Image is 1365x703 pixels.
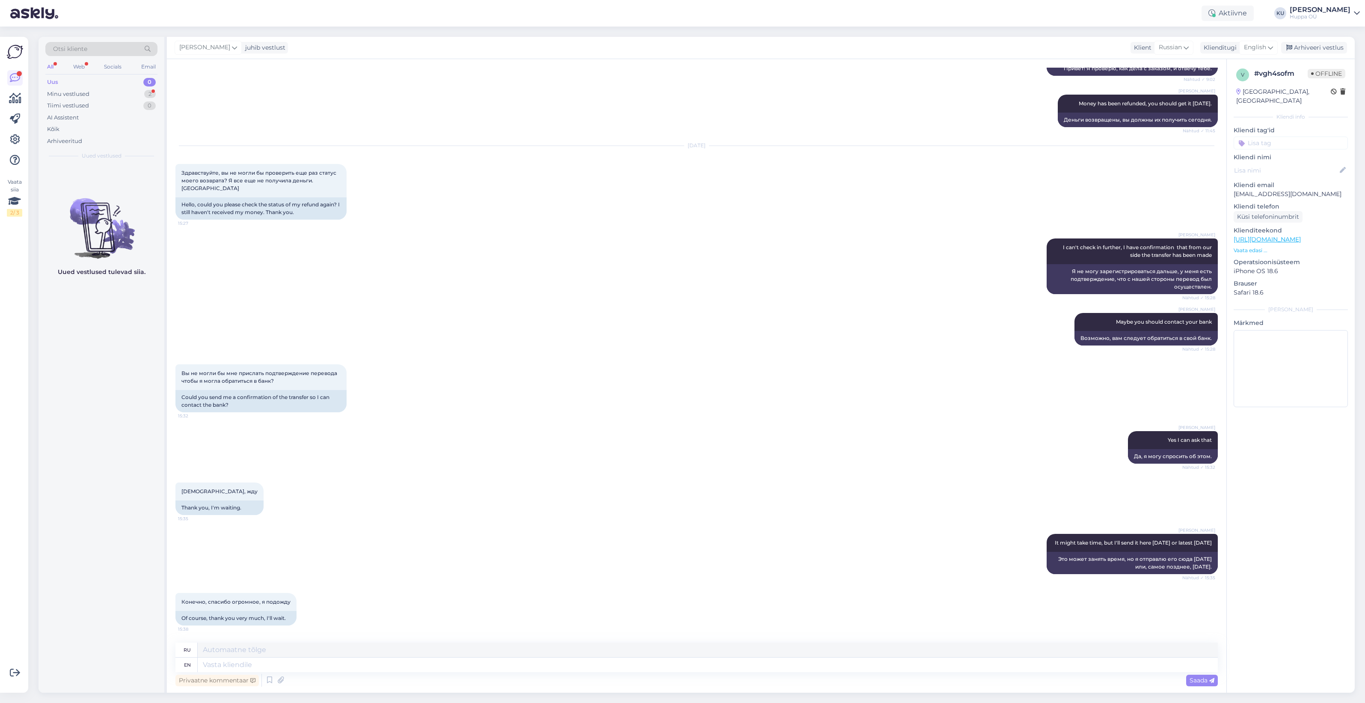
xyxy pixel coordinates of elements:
div: 0 [143,101,156,110]
div: Huppa OÜ [1290,13,1350,20]
p: Märkmed [1234,319,1348,328]
span: Nähtud ✓ 11:45 [1183,128,1215,134]
p: Safari 18.6 [1234,288,1348,297]
div: [DATE] [175,142,1218,149]
div: Arhiveeritud [47,137,82,146]
div: Uus [47,78,58,86]
span: [PERSON_NAME] [1178,424,1215,431]
div: Возможно, вам следует обратиться в свой банк. [1074,331,1218,346]
span: [DEMOGRAPHIC_DATA], жду [181,488,258,494]
span: 15:27 [178,220,210,226]
span: Russian [1159,43,1182,52]
p: Brauser [1234,279,1348,288]
div: ru [184,643,191,657]
div: [PERSON_NAME] [1234,306,1348,313]
div: Это может занять время, но я отправлю его сюда [DATE] или, самое позднее, [DATE]. [1047,552,1218,574]
p: Kliendi nimi [1234,153,1348,162]
div: Thank you, I'm waiting. [175,500,264,515]
div: Tiimi vestlused [47,101,89,110]
span: [PERSON_NAME] [1178,527,1215,533]
p: Klienditeekond [1234,226,1348,235]
div: Vaata siia [7,178,22,217]
span: [PERSON_NAME] [179,43,230,52]
div: Küsi telefoninumbrit [1234,211,1303,223]
div: Hello, could you please check the status of my refund again? I still haven't received my money. T... [175,197,347,220]
span: Nähtud ✓ 9:02 [1183,76,1215,83]
div: 2 / 3 [7,209,22,217]
div: Could you send me a confirmation of the transfer so I can contact the bank? [175,390,347,412]
a: [URL][DOMAIN_NAME] [1234,235,1301,243]
span: Nähtud ✓ 15:28 [1182,346,1215,352]
div: Of course, thank you very much, I'll wait. [175,611,297,626]
span: [PERSON_NAME] [1178,232,1215,238]
div: Я не могу зарегистрироваться дальше, у меня есть подтверждение, что с нашей стороны перевод был о... [1047,264,1218,294]
div: Kliendi info [1234,113,1348,121]
span: Nähtud ✓ 15:28 [1182,295,1215,301]
span: Saada [1190,676,1214,684]
span: Money has been refunded, you should get it [DATE]. [1079,100,1212,107]
div: Socials [102,61,123,72]
div: [PERSON_NAME] [1290,6,1350,13]
p: Operatsioonisüsteem [1234,258,1348,267]
p: Kliendi telefon [1234,202,1348,211]
span: Nähtud ✓ 15:35 [1182,575,1215,581]
a: [PERSON_NAME]Huppa OÜ [1290,6,1360,20]
div: 2 [144,90,156,98]
div: Email [139,61,157,72]
div: Kõik [47,125,59,134]
div: All [45,61,55,72]
span: Yes I can ask that [1168,437,1212,443]
p: Vaata edasi ... [1234,247,1348,254]
div: en [184,658,191,672]
span: Вы не могли бы мне прислать подтверждение перевода чтобы я могла обратиться в банк? [181,370,338,384]
span: Offline [1308,69,1345,78]
div: Деньги возвращены, вы должны их получить сегодня. [1058,113,1218,127]
p: Kliendi email [1234,181,1348,190]
span: It might take time, but I'll send it here [DATE] or latest [DATE] [1055,539,1212,546]
p: Kliendi tag'id [1234,126,1348,135]
span: 15:32 [178,413,210,419]
div: AI Assistent [47,113,79,122]
p: [EMAIL_ADDRESS][DOMAIN_NAME] [1234,190,1348,199]
span: [PERSON_NAME] [1178,306,1215,313]
div: Klienditugi [1200,43,1237,52]
div: Привет! Я проверю, как дела с заказом, и отвечу тебе. [1047,61,1218,76]
div: Minu vestlused [47,90,89,98]
div: [GEOGRAPHIC_DATA], [GEOGRAPHIC_DATA] [1236,87,1331,105]
div: juhib vestlust [242,43,285,52]
div: # vgh4sofm [1254,69,1308,79]
img: No chats [39,183,164,260]
div: Klient [1131,43,1151,52]
span: [PERSON_NAME] [1178,88,1215,94]
div: KU [1274,7,1286,19]
input: Lisa tag [1234,137,1348,149]
div: Web [71,61,86,72]
p: iPhone OS 18.6 [1234,267,1348,276]
span: I can't check in further, I have confirmation that from our side the transfer has been made [1063,244,1213,258]
span: Здравствуйте, вы не могли бы проверить еще раз статус моего возврата? Я все еще не получила деньг... [181,170,338,191]
span: Otsi kliente [53,45,87,54]
div: Aktiivne [1202,6,1254,21]
span: Nähtud ✓ 15:32 [1182,464,1215,471]
img: Askly Logo [7,44,23,60]
div: Да, я могу спросить об этом. [1128,449,1218,464]
span: Uued vestlused [82,152,122,160]
span: Конечно, спасибо огромное, я подожду [181,599,291,605]
div: Privaatne kommentaar [175,675,259,686]
p: Uued vestlused tulevad siia. [58,268,145,277]
input: Lisa nimi [1234,166,1338,175]
div: 0 [143,78,156,86]
span: v [1241,71,1244,78]
span: English [1244,43,1266,52]
span: 15:35 [178,515,210,522]
span: 15:38 [178,626,210,632]
div: Arhiveeri vestlus [1281,42,1347,54]
span: Maybe you should contact your bank [1116,319,1212,325]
